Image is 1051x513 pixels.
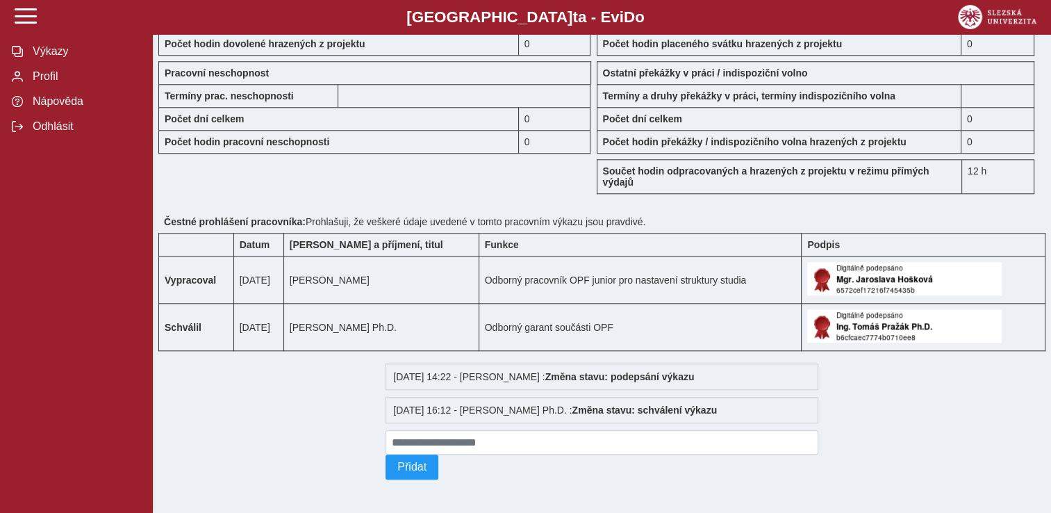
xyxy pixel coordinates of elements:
span: Výkazy [28,45,141,58]
b: [PERSON_NAME] a příjmení, titul [290,239,443,250]
b: Termíny a druhy překážky v práci, termíny indispozičního volna [603,90,895,101]
b: Počet dní celkem [603,113,682,124]
img: Digitálně podepsáno schvalovatelem [807,309,1002,343]
b: Schválil [165,322,201,333]
b: Vypracoval [165,275,216,286]
b: Změna stavu: schválení výkazu [572,405,718,416]
b: Počet hodin pracovní neschopnosti [165,136,329,147]
div: 0 [519,32,591,56]
span: Odhlásit [28,120,141,133]
b: Ostatní překážky v práci / indispoziční volno [603,67,808,79]
td: [PERSON_NAME] [283,256,479,304]
span: Profil [28,70,141,83]
td: [PERSON_NAME] Ph.D. [283,304,479,351]
div: 0 [961,130,1034,154]
div: Prohlašuji, že veškeré údaje uvedené v tomto pracovním výkazu jsou pravdivé. [158,211,1045,233]
div: 0 [961,32,1034,56]
div: 0 [961,107,1034,130]
b: Změna stavu: podepsání výkazu [545,371,695,382]
span: t [572,8,577,26]
span: Nápověda [28,95,141,108]
td: Odborný pracovník OPF junior pro nastavení struktury studia [479,256,802,304]
span: [DATE] [240,275,270,286]
b: Počet dní celkem [165,113,244,124]
img: Digitálně podepsáno uživatelem [807,262,1002,295]
span: Přidat [397,461,427,473]
span: D [624,8,635,26]
div: [DATE] 14:22 - [PERSON_NAME] : [386,364,818,390]
div: 0 [519,130,591,154]
b: Počet hodin placeného svátku hrazených z projektu [603,38,843,49]
b: Čestné prohlášení pracovníka: [164,216,306,227]
td: Odborný garant součásti OPF [479,304,802,351]
b: Termíny prac. neschopnosti [165,90,294,101]
button: Přidat [386,455,438,480]
b: Počet hodin překážky / indispozičního volna hrazených z projektu [603,136,907,147]
b: Počet hodin dovolené hrazených z projektu [165,38,365,49]
img: logo_web_su.png [958,5,1036,29]
b: Součet hodin odpracovaných a hrazených z projektu v režimu přímých výdajů [603,165,929,188]
b: [GEOGRAPHIC_DATA] a - Evi [42,8,1009,26]
span: o [635,8,645,26]
span: [DATE] [240,322,270,333]
div: [DATE] 16:12 - [PERSON_NAME] Ph.D. : [386,397,818,423]
b: Funkce [485,239,519,250]
div: 12 h [961,159,1034,194]
div: 0 [519,107,591,130]
b: Datum [240,239,270,250]
b: Podpis [807,239,840,250]
b: Pracovní neschopnost [165,67,269,79]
